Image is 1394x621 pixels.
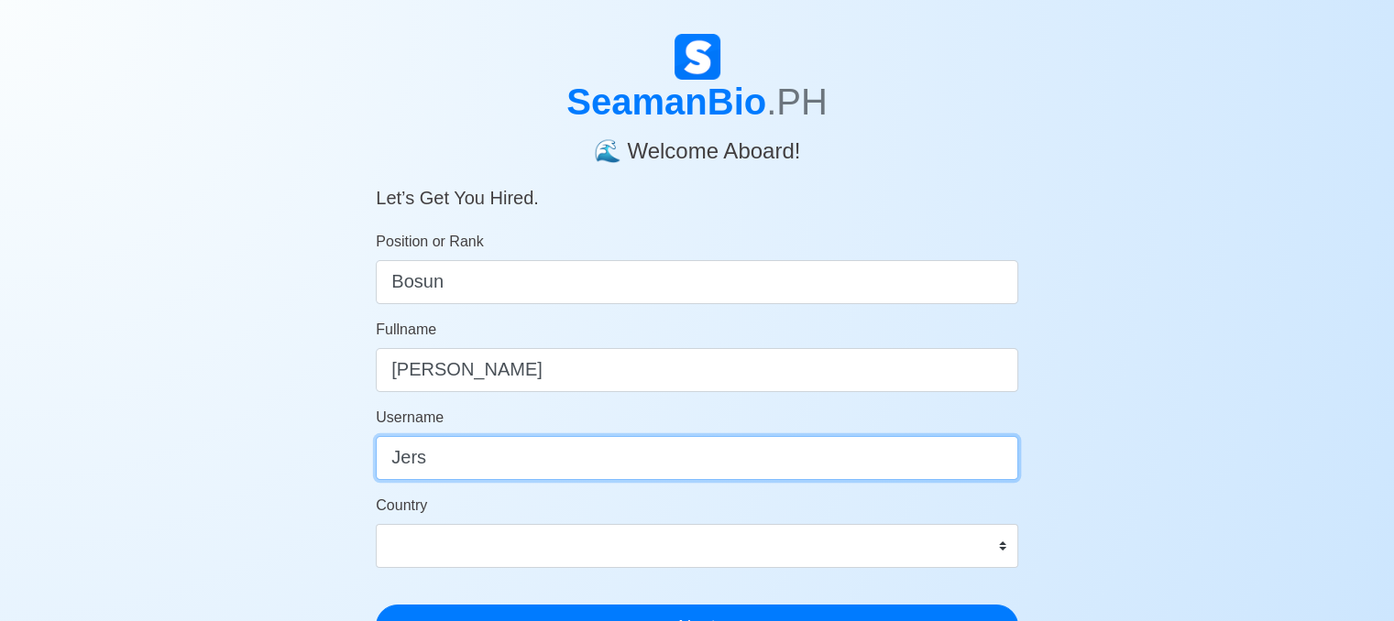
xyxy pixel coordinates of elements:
[376,165,1018,209] h5: Let’s Get You Hired.
[376,495,427,517] label: Country
[376,348,1018,392] input: Your Fullname
[376,260,1018,304] input: ex. 2nd Officer w/Master License
[376,436,1018,480] input: Ex. donaldcris
[675,34,720,80] img: Logo
[766,82,828,122] span: .PH
[376,80,1018,124] h1: SeamanBio
[376,321,436,337] span: Fullname
[376,234,483,249] span: Position or Rank
[376,124,1018,165] h4: 🌊 Welcome Aboard!
[376,409,444,425] span: Username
